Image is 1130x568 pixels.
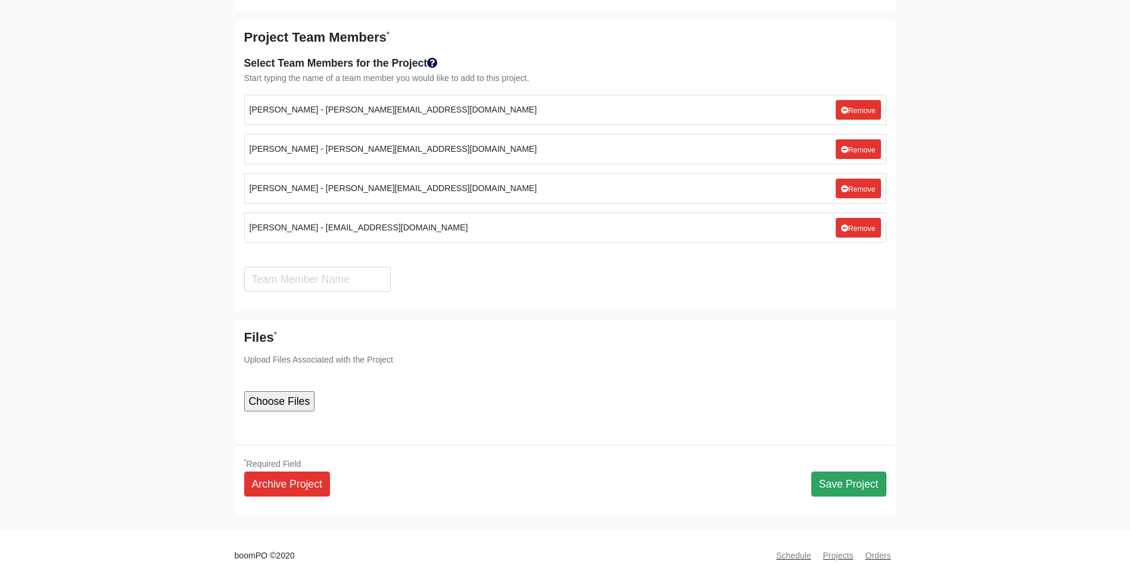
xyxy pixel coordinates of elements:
[244,267,391,292] input: Search
[235,549,295,563] small: boomPO ©2020
[250,103,537,117] small: [PERSON_NAME] - [PERSON_NAME][EMAIL_ADDRESS][DOMAIN_NAME]
[250,182,537,195] small: [PERSON_NAME] - [PERSON_NAME][EMAIL_ADDRESS][DOMAIN_NAME]
[836,100,881,120] a: Remove
[244,459,301,469] small: Required Field
[771,544,816,567] a: Schedule
[244,71,886,85] div: Start typing the name of a team member you would like to add to this project.
[860,544,895,567] a: Orders
[836,179,881,198] a: Remove
[250,142,537,156] small: [PERSON_NAME] - [PERSON_NAME][EMAIL_ADDRESS][DOMAIN_NAME]
[841,107,876,115] small: Remove
[811,472,886,497] button: Save Project
[244,472,330,497] a: Archive Project
[818,544,858,567] a: Projects
[244,30,886,45] h5: Project Team Members
[244,330,886,345] h5: Files
[250,221,468,235] small: [PERSON_NAME] - [EMAIL_ADDRESS][DOMAIN_NAME]
[836,139,881,159] a: Remove
[244,355,393,364] small: Upload Files Associated with the Project
[244,57,438,69] strong: Select Team Members for the Project
[841,224,876,233] small: Remove
[841,146,876,154] small: Remove
[836,218,881,238] a: Remove
[841,185,876,194] small: Remove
